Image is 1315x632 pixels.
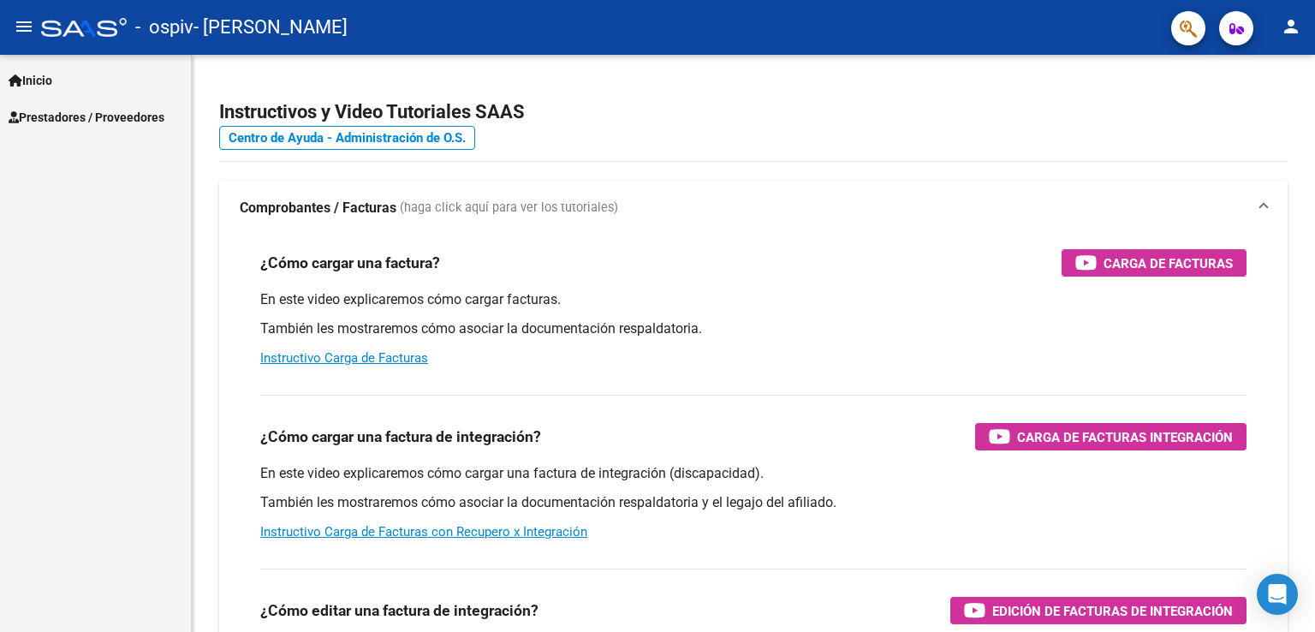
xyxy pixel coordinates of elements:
[992,600,1233,622] span: Edición de Facturas de integración
[193,9,348,46] span: - [PERSON_NAME]
[9,108,164,127] span: Prestadores / Proveedores
[9,71,52,90] span: Inicio
[240,199,396,218] strong: Comprobantes / Facturas
[135,9,193,46] span: - ospiv
[950,597,1247,624] button: Edición de Facturas de integración
[1017,426,1233,448] span: Carga de Facturas Integración
[219,96,1288,128] h2: Instructivos y Video Tutoriales SAAS
[975,423,1247,450] button: Carga de Facturas Integración
[260,350,428,366] a: Instructivo Carga de Facturas
[219,181,1288,236] mat-expansion-panel-header: Comprobantes / Facturas (haga click aquí para ver los tutoriales)
[1062,249,1247,277] button: Carga de Facturas
[260,599,538,623] h3: ¿Cómo editar una factura de integración?
[260,524,587,540] a: Instructivo Carga de Facturas con Recupero x Integración
[260,425,541,449] h3: ¿Cómo cargar una factura de integración?
[1257,574,1298,615] div: Open Intercom Messenger
[400,199,618,218] span: (haga click aquí para ver los tutoriales)
[1281,16,1301,37] mat-icon: person
[219,126,475,150] a: Centro de Ayuda - Administración de O.S.
[260,251,440,275] h3: ¿Cómo cargar una factura?
[14,16,34,37] mat-icon: menu
[260,319,1247,338] p: También les mostraremos cómo asociar la documentación respaldatoria.
[260,290,1247,309] p: En este video explicaremos cómo cargar facturas.
[260,493,1247,512] p: También les mostraremos cómo asociar la documentación respaldatoria y el legajo del afiliado.
[260,464,1247,483] p: En este video explicaremos cómo cargar una factura de integración (discapacidad).
[1104,253,1233,274] span: Carga de Facturas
